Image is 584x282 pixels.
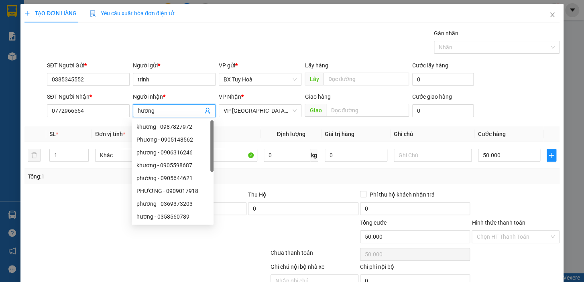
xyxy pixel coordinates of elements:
[360,262,470,274] div: Chi phí nội bộ
[325,149,387,162] input: 0
[394,149,472,162] input: Ghi Chú
[366,190,438,199] span: Phí thu hộ khách nhận trả
[270,248,359,262] div: Chưa thanh toán
[136,148,209,157] div: phương - 0906316246
[133,61,216,70] div: Người gửi
[132,120,214,133] div: khương - 0987827972
[49,131,56,137] span: SL
[219,61,301,70] div: VP gửi
[310,149,318,162] span: kg
[136,199,209,208] div: phương - 0369373203
[219,93,241,100] span: VP Nhận
[412,73,474,86] input: Cước lấy hàng
[136,174,209,183] div: phương - 0905644621
[24,10,77,16] span: TẠO ĐƠN HÀNG
[132,210,214,223] div: hương - 0358560789
[412,62,448,69] label: Cước lấy hàng
[305,62,328,69] span: Lấy hàng
[549,12,556,18] span: close
[204,108,211,114] span: user-add
[326,104,409,117] input: Dọc đường
[325,131,354,137] span: Giá trị hàng
[478,131,506,137] span: Cước hàng
[55,43,107,70] li: VP VP [GEOGRAPHIC_DATA] xe Limousine
[132,172,214,185] div: phương - 0905644621
[100,149,168,161] span: Khác
[95,131,125,137] span: Đơn vị tính
[305,73,323,85] span: Lấy
[90,10,96,17] img: icon
[547,152,556,158] span: plus
[224,73,297,85] span: BX Tuy Hoà
[132,146,214,159] div: phương - 0906316246
[547,149,556,162] button: plus
[28,172,226,181] div: Tổng: 1
[360,219,387,226] span: Tổng cước
[132,197,214,210] div: phương - 0369373203
[323,73,409,85] input: Dọc đường
[271,262,358,274] div: Ghi chú nội bộ nhà xe
[136,161,209,170] div: khương - 0905598687
[434,30,458,37] label: Gán nhãn
[391,126,475,142] th: Ghi chú
[136,122,209,131] div: khương - 0987827972
[136,187,209,195] div: PHƯƠNG - 0909017918
[133,92,216,101] div: Người nhận
[136,135,209,144] div: Phương - 0905148562
[28,149,41,162] button: delete
[4,4,116,34] li: Cúc Tùng Limousine
[277,131,305,137] span: Định lượng
[179,149,257,162] input: VD: Bàn, Ghế
[24,10,30,16] span: plus
[132,159,214,172] div: khương - 0905598687
[4,54,10,59] span: environment
[132,185,214,197] div: PHƯƠNG - 0909017918
[47,92,130,101] div: SĐT Người Nhận
[47,61,130,70] div: SĐT Người Gửi
[412,104,474,117] input: Cước giao hàng
[248,191,267,198] span: Thu Hộ
[132,133,214,146] div: Phương - 0905148562
[4,43,55,52] li: VP BX Tuy Hoà
[541,4,564,26] button: Close
[224,105,297,117] span: VP Nha Trang xe Limousine
[90,10,174,16] span: Yêu cầu xuất hóa đơn điện tử
[472,219,525,226] label: Hình thức thanh toán
[305,93,330,100] span: Giao hàng
[305,104,326,117] span: Giao
[136,212,209,221] div: hương - 0358560789
[412,93,452,100] label: Cước giao hàng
